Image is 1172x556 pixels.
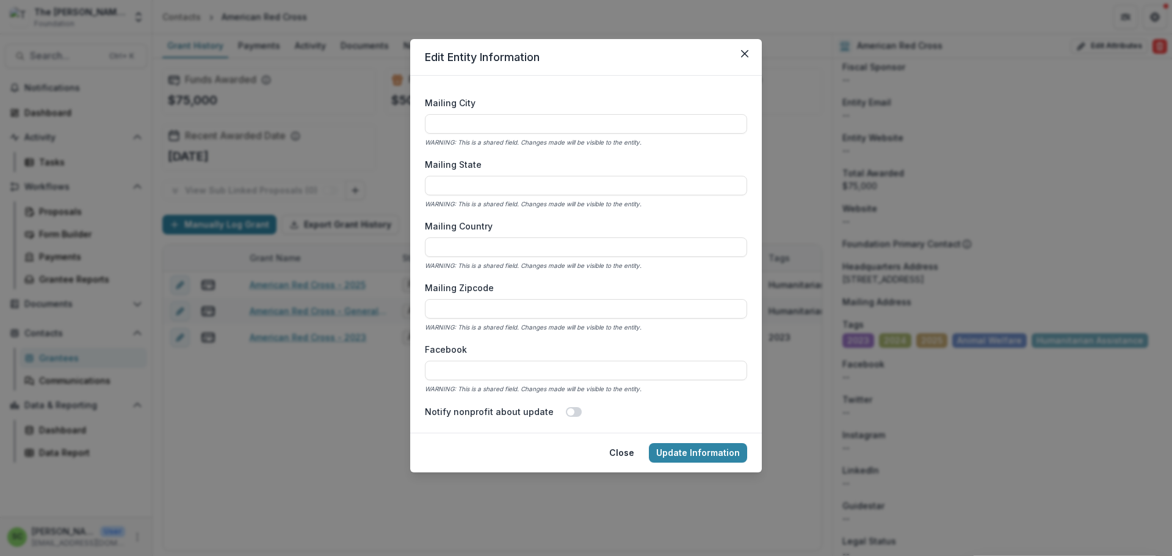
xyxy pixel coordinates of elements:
[425,158,740,171] label: Mailing State
[649,443,747,463] button: Update Information
[735,44,754,63] button: Close
[425,220,740,233] label: Mailing Country
[425,323,642,331] i: WARNING: This is a shared field. Changes made will be visible to the entity.
[425,139,642,146] i: WARNING: This is a shared field. Changes made will be visible to the entity.
[425,200,642,208] i: WARNING: This is a shared field. Changes made will be visible to the entity.
[425,281,740,294] label: Mailing Zipcode
[425,96,740,109] label: Mailing City
[425,262,642,269] i: WARNING: This is a shared field. Changes made will be visible to the entity.
[425,343,740,356] label: Facebook
[425,405,554,418] label: Notify nonprofit about update
[410,39,762,76] header: Edit Entity Information
[602,443,642,463] button: Close
[425,385,642,392] i: WARNING: This is a shared field. Changes made will be visible to the entity.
